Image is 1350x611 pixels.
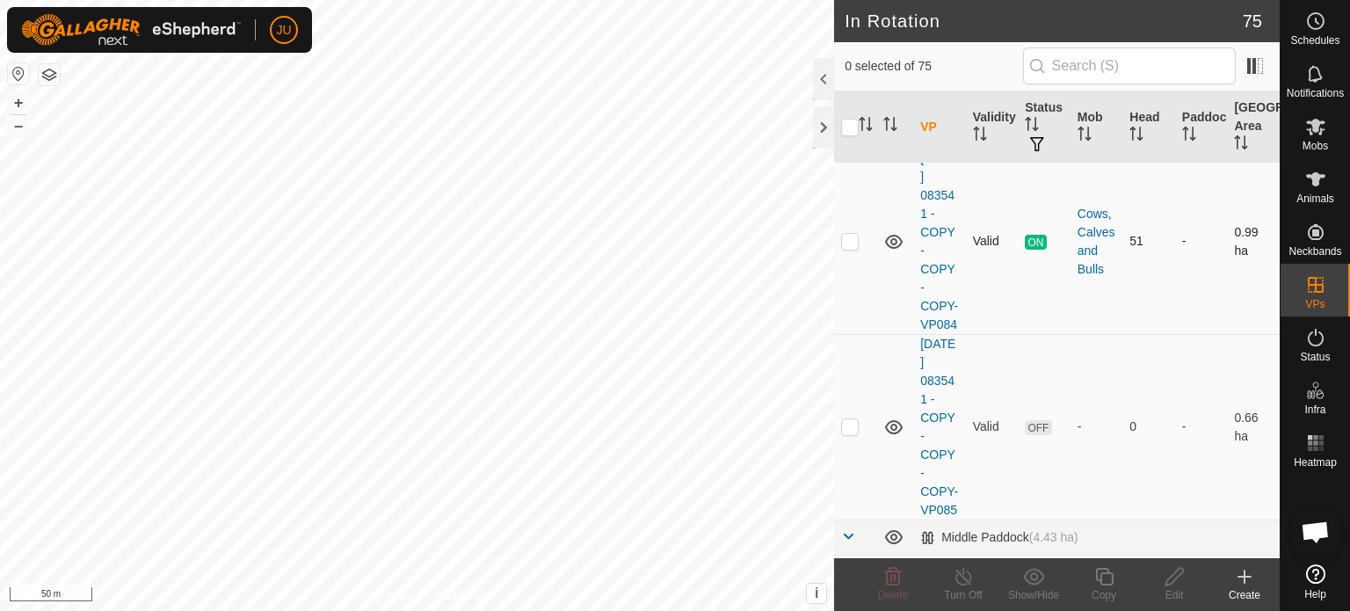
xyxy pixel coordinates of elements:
button: + [8,92,29,113]
a: Help [1281,557,1350,607]
button: Map Layers [39,64,60,85]
div: Copy [1069,587,1139,603]
span: Mobs [1303,141,1328,151]
p-sorticon: Activate to sort [883,120,897,134]
td: 0.66 ha [1227,334,1280,520]
a: [DATE] 083541 - COPY - COPY - COPY-VP085 [920,337,958,517]
td: 0 [1122,334,1175,520]
span: Schedules [1290,35,1339,46]
span: Animals [1296,193,1334,204]
th: Head [1122,91,1175,164]
th: VP [913,91,966,164]
a: Privacy Policy [348,588,414,604]
th: Paddock [1175,91,1228,164]
span: (4.43 ha) [1029,530,1078,544]
th: Validity [966,91,1019,164]
p-sorticon: Activate to sort [859,120,873,134]
td: Valid [966,149,1019,334]
td: - [1175,334,1228,520]
span: ON [1025,235,1046,250]
button: Reset Map [8,63,29,84]
th: Status [1018,91,1071,164]
input: Search (S) [1023,47,1236,84]
span: Heatmap [1294,457,1337,468]
div: Edit [1139,587,1209,603]
span: Neckbands [1288,246,1341,257]
span: VPs [1305,299,1325,309]
span: Notifications [1287,88,1344,98]
div: Create [1209,587,1280,603]
div: Show/Hide [998,587,1069,603]
p-sorticon: Activate to sort [1078,129,1092,143]
div: Open chat [1289,506,1342,558]
img: Gallagher Logo [21,14,241,46]
th: Mob [1071,91,1123,164]
button: i [807,584,826,603]
div: - [1078,418,1116,436]
td: Valid [966,334,1019,520]
span: Delete [878,589,909,601]
span: 0 selected of 75 [845,57,1022,76]
span: OFF [1025,420,1051,435]
th: [GEOGRAPHIC_DATA] Area [1227,91,1280,164]
td: 51 [1122,149,1175,334]
span: Help [1304,589,1326,600]
td: - [1175,149,1228,334]
div: Middle Paddock [920,530,1078,545]
p-sorticon: Activate to sort [1182,129,1196,143]
span: 75 [1243,8,1262,34]
div: Cows, Calves and Bulls [1078,205,1116,279]
span: JU [276,21,291,40]
p-sorticon: Activate to sort [1025,120,1039,134]
span: Infra [1304,404,1325,415]
span: Status [1300,352,1330,362]
p-sorticon: Activate to sort [1234,138,1248,152]
a: Contact Us [434,588,486,604]
p-sorticon: Activate to sort [973,129,987,143]
div: Turn Off [928,587,998,603]
h2: In Rotation [845,11,1243,32]
span: i [815,586,818,600]
a: [DATE] 083541 - COPY - COPY - COPY-VP084 [920,151,958,331]
p-sorticon: Activate to sort [1129,129,1143,143]
td: 0.99 ha [1227,149,1280,334]
button: – [8,115,29,136]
